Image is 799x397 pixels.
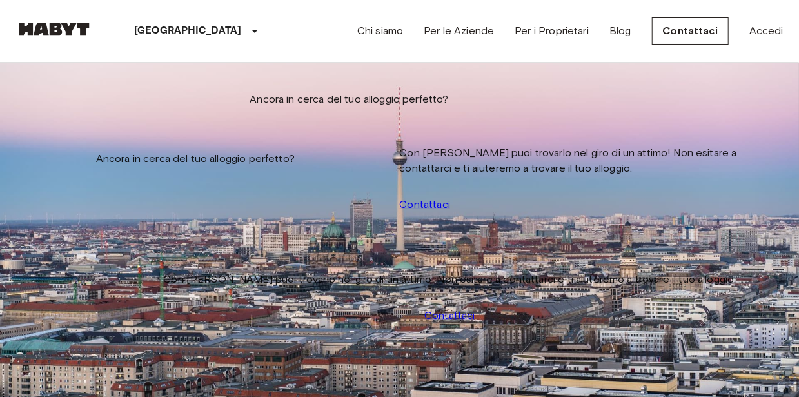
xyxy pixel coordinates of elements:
[250,92,448,107] span: Ancora in cerca del tuo alloggio perfetto?
[424,308,475,323] a: Contattaci
[15,23,93,36] img: Habyt
[424,23,494,39] a: Per le Aziende
[515,23,589,39] a: Per i Proprietari
[163,272,736,287] span: Con [PERSON_NAME] puoi trovarlo nel giro di un attimo! Non esitare a contattarci e ti aiuteremo a...
[357,23,403,39] a: Chi siamo
[749,23,784,39] a: Accedi
[652,17,729,45] a: Contattaci
[134,23,242,39] p: [GEOGRAPHIC_DATA]
[609,23,631,39] a: Blog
